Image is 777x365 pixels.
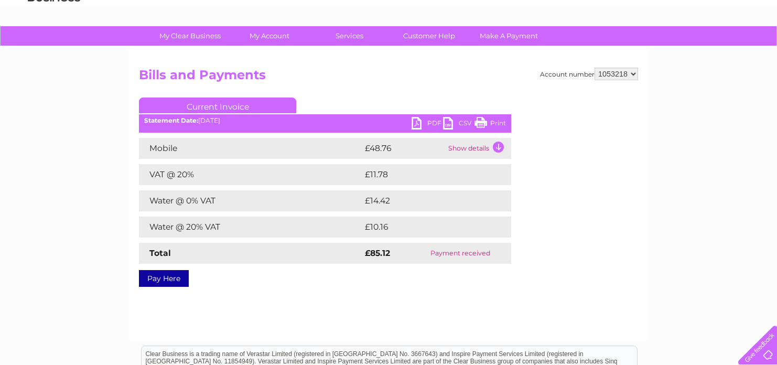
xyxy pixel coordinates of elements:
[362,190,489,211] td: £14.42
[443,117,474,132] a: CSV
[139,164,362,185] td: VAT @ 20%
[139,98,296,113] a: Current Invoice
[686,45,701,52] a: Blog
[592,45,612,52] a: Water
[466,26,552,46] a: Make A Payment
[446,138,511,159] td: Show details
[579,5,652,18] a: 0333 014 3131
[139,68,638,88] h2: Bills and Payments
[306,26,393,46] a: Services
[27,27,81,59] img: logo.png
[362,138,446,159] td: £48.76
[139,117,511,124] div: [DATE]
[742,45,767,52] a: Log out
[619,45,642,52] a: Energy
[144,116,198,124] b: Statement Date:
[474,117,506,132] a: Print
[142,6,637,51] div: Clear Business is a trading name of Verastar Limited (registered in [GEOGRAPHIC_DATA] No. 3667643...
[540,68,638,80] div: Account number
[386,26,472,46] a: Customer Help
[410,243,512,264] td: Payment received
[139,138,362,159] td: Mobile
[362,164,488,185] td: £11.78
[139,270,189,287] a: Pay Here
[226,26,313,46] a: My Account
[139,217,362,238] td: Water @ 20% VAT
[412,117,443,132] a: PDF
[365,248,390,258] strong: £85.12
[139,190,362,211] td: Water @ 0% VAT
[149,248,171,258] strong: Total
[362,217,488,238] td: £10.16
[648,45,679,52] a: Telecoms
[707,45,733,52] a: Contact
[147,26,233,46] a: My Clear Business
